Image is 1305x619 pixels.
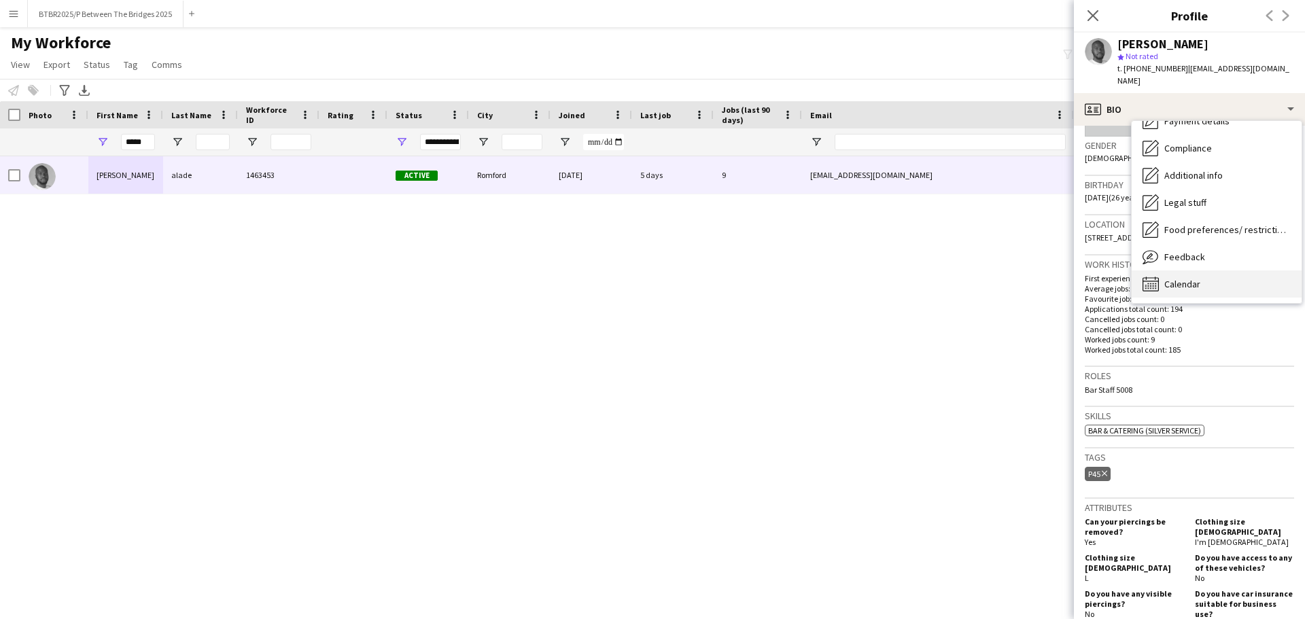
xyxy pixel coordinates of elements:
p: Cancelled jobs total count: 0 [1085,324,1294,334]
div: Feedback [1132,243,1302,270]
input: First Name Filter Input [121,134,155,150]
img: yunus alade [29,163,56,190]
span: View [11,58,30,71]
h3: Work history [1085,258,1294,270]
h3: Tags [1085,451,1294,463]
a: View [5,56,35,73]
h5: Clothing size [DEMOGRAPHIC_DATA] [1085,552,1184,573]
p: Applications total count: 194 [1085,304,1294,314]
span: Calendar [1164,278,1200,290]
div: P45 [1085,467,1111,481]
input: Last Name Filter Input [196,134,230,150]
span: Yes [1085,537,1096,547]
input: City Filter Input [502,134,542,150]
div: [PERSON_NAME] [1117,38,1208,50]
span: Status [396,110,422,120]
button: Open Filter Menu [171,136,184,148]
span: Last job [640,110,671,120]
button: BTBR2025/P Between The Bridges 2025 [28,1,184,27]
div: [PERSON_NAME] [88,156,163,194]
span: Not rated [1126,51,1158,61]
button: Open Filter Menu [246,136,258,148]
span: No [1085,609,1094,619]
h5: Can your piercings be removed? [1085,516,1184,537]
div: Payment details [1132,107,1302,135]
h3: Gender [1085,139,1294,152]
h3: Location [1085,218,1294,230]
span: Status [84,58,110,71]
div: Bio [1074,93,1305,126]
span: Compliance [1164,142,1212,154]
h3: Attributes [1085,501,1294,514]
div: 1463453 [238,156,319,194]
input: Email Filter Input [835,134,1066,150]
p: Average jobs: 6.607 [1085,283,1294,294]
span: First Name [97,110,138,120]
div: Legal stuff [1132,189,1302,216]
span: Bar Staff 5008 [1085,385,1132,395]
span: Legal stuff [1164,196,1206,209]
h5: Do you have any visible piercings? [1085,588,1184,609]
span: | [EMAIL_ADDRESS][DOMAIN_NAME] [1117,63,1289,86]
input: Workforce ID Filter Input [271,134,311,150]
button: Open Filter Menu [559,136,571,148]
span: Jobs (last 90 days) [722,105,778,125]
button: Open Filter Menu [97,136,109,148]
div: Food preferences/ restrictions [1132,216,1302,243]
h3: Roles [1085,370,1294,382]
a: Status [78,56,116,73]
p: Favourite job: Stock Runner [1085,294,1294,304]
span: Active [396,171,438,181]
button: Open Filter Menu [396,136,408,148]
span: City [477,110,493,120]
span: Joined [559,110,585,120]
span: [DATE] (26 years) [1085,192,1143,202]
span: Food preferences/ restrictions [1164,224,1291,236]
div: [EMAIL_ADDRESS][DOMAIN_NAME] [802,156,1074,194]
a: Export [38,56,75,73]
p: First experience: [DATE] [1085,273,1294,283]
h5: Do you have car insurance suitable for business use? [1195,588,1294,619]
span: No [1195,573,1204,583]
span: Email [810,110,832,120]
span: Payment details [1164,115,1230,127]
app-action-btn: Export XLSX [76,82,92,99]
div: Romford [469,156,551,194]
span: Feedback [1164,251,1205,263]
div: 5 days [632,156,714,194]
button: Open Filter Menu [810,136,822,148]
a: Tag [118,56,143,73]
span: L [1085,573,1089,583]
h5: Clothing size [DEMOGRAPHIC_DATA] [1195,516,1294,537]
div: Compliance [1132,135,1302,162]
div: Calendar [1132,270,1302,298]
input: Joined Filter Input [583,134,624,150]
span: t. [PHONE_NUMBER] [1117,63,1188,73]
span: Bar & Catering (Silver service) [1088,425,1201,436]
span: Additional info [1164,169,1223,181]
span: Photo [29,110,52,120]
span: My Workforce [11,33,111,53]
p: Worked jobs total count: 185 [1085,344,1294,355]
span: Export [43,58,70,71]
a: Comms [146,56,188,73]
app-action-btn: Advanced filters [56,82,73,99]
div: 9 [714,156,802,194]
button: Open Filter Menu [477,136,489,148]
span: Rating [328,110,353,120]
p: Worked jobs count: 9 [1085,334,1294,344]
p: Cancelled jobs count: 0 [1085,314,1294,324]
span: [STREET_ADDRESS] [1085,232,1152,243]
div: [DATE] [551,156,632,194]
div: alade [163,156,238,194]
span: Workforce ID [246,105,295,125]
div: Additional info [1132,162,1302,189]
h5: Do you have access to any of these vehicles? [1195,552,1294,573]
span: Tag [124,58,138,71]
h3: Profile [1074,7,1305,24]
span: I'm [DEMOGRAPHIC_DATA] [1195,537,1289,547]
span: Comms [152,58,182,71]
h3: Skills [1085,410,1294,422]
span: Last Name [171,110,211,120]
span: [DEMOGRAPHIC_DATA] [1085,153,1166,163]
